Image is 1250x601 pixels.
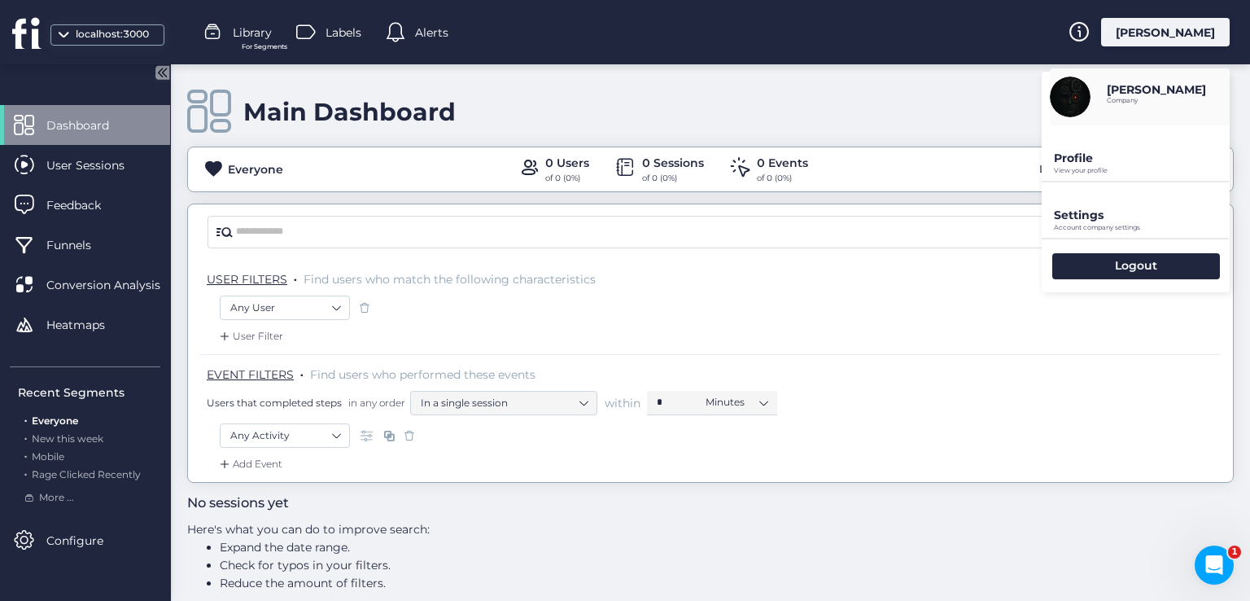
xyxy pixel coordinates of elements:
p: View your profile [1054,167,1230,174]
nz-select-item: Minutes [706,390,767,415]
span: New this week [32,432,103,445]
div: Add Event [216,456,282,472]
li: Expand the date range. [220,538,862,556]
span: User Sessions [46,156,149,174]
div: Here's what you can do to improve search: [187,520,862,592]
span: Dashboard [46,116,133,134]
span: 1 [1228,546,1241,559]
div: 0 Users [545,154,589,172]
div: 0 Sessions [642,154,704,172]
span: More ... [39,490,74,506]
img: avatar [1050,77,1090,117]
nz-select-item: Any Activity [230,423,339,448]
span: in any order [345,396,405,410]
div: of 0 (0%) [757,172,808,185]
span: . [24,465,27,480]
p: Company [1107,97,1206,104]
span: . [294,269,297,285]
div: User Filter [216,328,283,344]
span: Users that completed steps [207,396,342,410]
p: Profile [1054,151,1230,165]
h3: No sessions yet [187,493,862,514]
div: 0 Events [757,154,808,172]
span: Alerts [415,24,448,42]
div: localhost:3000 [72,27,153,42]
p: Account company settings [1054,224,1230,231]
span: Everyone [32,415,78,427]
span: . [24,411,27,427]
span: Conversion Analysis [46,276,185,294]
nz-select-item: In a single session [421,391,587,415]
iframe: Intercom live chat [1195,546,1234,585]
li: Reduce the amount of filters. [220,574,862,592]
p: Logout [1115,258,1157,273]
div: Everyone [228,160,283,178]
span: Rage Clicked Recently [32,468,141,480]
span: . [300,364,304,380]
span: Find users who performed these events [310,367,535,382]
span: Feedback [46,196,125,214]
span: Heatmaps [46,316,129,334]
span: Funnels [46,236,116,254]
p: [PERSON_NAME] [1107,82,1206,97]
span: For Segments [242,42,287,52]
span: Find users who match the following characteristics [304,272,596,287]
li: Check for typos in your filters. [220,556,862,574]
div: of 0 (0%) [545,172,589,185]
div: Main Dashboard [243,97,456,127]
span: within [605,395,640,411]
nz-select-item: Any User [230,296,339,320]
span: Mobile [32,450,64,463]
span: . [24,429,27,445]
div: [PERSON_NAME] [1101,18,1230,46]
span: Library [233,24,272,42]
span: USER FILTERS [207,272,287,287]
div: Last 30 days [1035,156,1109,182]
div: of 0 (0%) [642,172,704,185]
p: Settings [1054,208,1230,222]
span: . [24,447,27,463]
span: Configure [46,532,128,550]
span: EVENT FILTERS [207,367,294,382]
div: Recent Segments [18,384,160,401]
span: Labels [326,24,361,42]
